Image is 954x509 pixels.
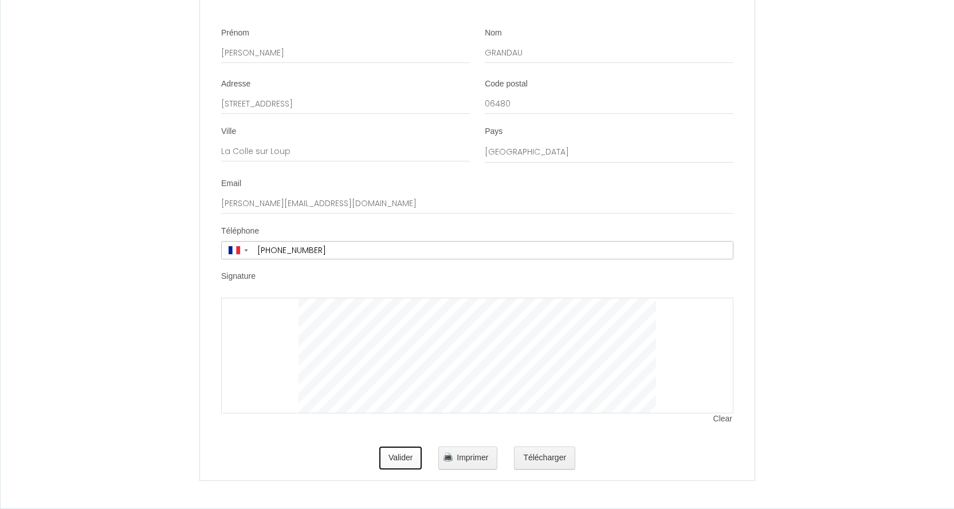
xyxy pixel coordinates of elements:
button: Télécharger [514,447,575,469]
label: Prénom [221,27,249,39]
button: Imprimer [438,447,497,469]
button: Valider [379,447,422,469]
label: Email [221,178,241,190]
span: Clear [713,413,733,425]
label: Nom [485,27,502,39]
label: Ville [221,126,236,137]
label: Signature [221,271,256,282]
label: Code postal [485,78,528,90]
label: Pays [485,126,502,137]
span: Imprimer [457,453,488,462]
input: +33 6 12 34 56 78 [253,242,733,259]
img: printer.png [443,452,453,461]
span: ▼ [243,248,249,252]
label: Adresse [221,78,250,90]
label: Téléphone [221,226,259,237]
